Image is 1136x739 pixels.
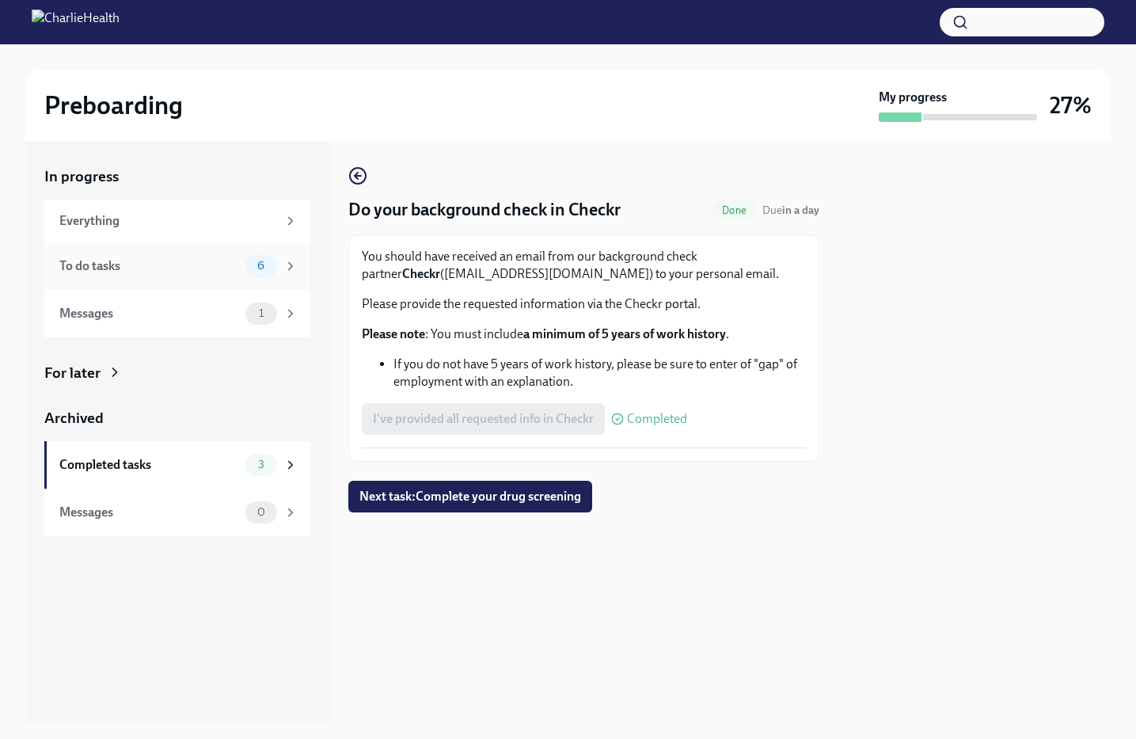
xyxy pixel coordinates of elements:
[59,305,239,322] div: Messages
[44,200,310,242] a: Everything
[362,326,425,341] strong: Please note
[762,204,819,217] span: Due
[712,204,756,216] span: Done
[44,242,310,290] a: To do tasks6
[59,504,239,521] div: Messages
[44,166,310,187] a: In progress
[359,489,581,505] span: Next task : Complete your drug screening
[393,356,806,390] li: If you do not have 5 years of work history, please be sure to enter of "gap" of employment with a...
[248,506,275,518] span: 0
[59,456,239,474] div: Completed tasks
[782,204,819,217] strong: in a day
[348,481,592,512] button: Next task:Complete your drug screening
[402,266,440,281] strong: Checkr
[44,290,310,337] a: Messages1
[249,459,274,470] span: 3
[44,363,101,383] div: For later
[523,326,726,341] strong: a minimum of 5 years of work history
[44,489,310,536] a: Messages0
[879,89,947,106] strong: My progress
[362,326,806,343] p: : You must include .
[762,203,819,218] span: September 26th, 2025 08:00
[362,295,806,313] p: Please provide the requested information via the Checkr portal.
[44,408,310,429] a: Archived
[249,307,273,319] span: 1
[59,257,239,275] div: To do tasks
[44,90,183,121] h2: Preboarding
[348,198,621,222] h4: Do your background check in Checkr
[627,413,687,425] span: Completed
[44,363,310,383] a: For later
[32,10,120,35] img: CharlieHealth
[248,260,274,272] span: 6
[44,441,310,489] a: Completed tasks3
[1050,91,1092,120] h3: 27%
[59,212,277,230] div: Everything
[362,248,806,283] p: You should have received an email from our background check partner ([EMAIL_ADDRESS][DOMAIN_NAME]...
